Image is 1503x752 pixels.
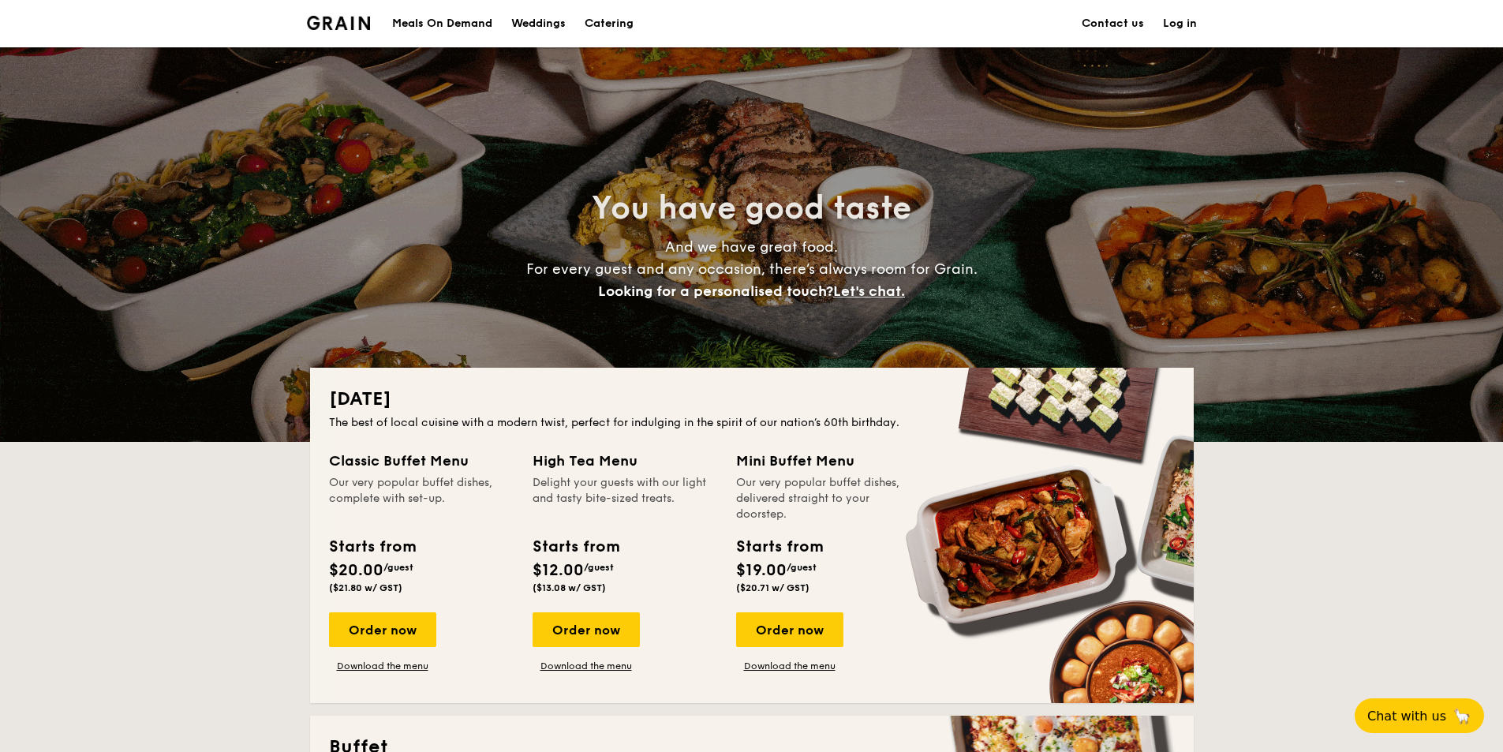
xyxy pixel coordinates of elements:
div: Our very popular buffet dishes, complete with set-up. [329,475,514,522]
span: 🦙 [1453,707,1471,725]
div: Delight your guests with our light and tasty bite-sized treats. [533,475,717,522]
div: Order now [736,612,843,647]
div: Our very popular buffet dishes, delivered straight to your doorstep. [736,475,921,522]
a: Logotype [307,16,371,30]
div: The best of local cuisine with a modern twist, perfect for indulging in the spirit of our nation’... [329,415,1175,431]
span: You have good taste [592,189,911,227]
span: ($21.80 w/ GST) [329,582,402,593]
a: Download the menu [533,660,640,672]
h2: [DATE] [329,387,1175,412]
span: /guest [584,562,614,573]
div: Starts from [329,535,415,559]
img: Grain [307,16,371,30]
span: Chat with us [1367,709,1446,724]
div: Starts from [736,535,822,559]
span: ($20.71 w/ GST) [736,582,809,593]
span: ($13.08 w/ GST) [533,582,606,593]
div: High Tea Menu [533,450,717,472]
span: $20.00 [329,561,383,580]
button: Chat with us🦙 [1355,698,1484,733]
a: Download the menu [736,660,843,672]
span: And we have great food. For every guest and any occasion, there’s always room for Grain. [526,238,978,300]
div: Mini Buffet Menu [736,450,921,472]
span: /guest [383,562,413,573]
div: Order now [533,612,640,647]
div: Starts from [533,535,619,559]
span: /guest [787,562,817,573]
span: $12.00 [533,561,584,580]
span: Looking for a personalised touch? [598,282,833,300]
div: Order now [329,612,436,647]
a: Download the menu [329,660,436,672]
span: Let's chat. [833,282,905,300]
span: $19.00 [736,561,787,580]
div: Classic Buffet Menu [329,450,514,472]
